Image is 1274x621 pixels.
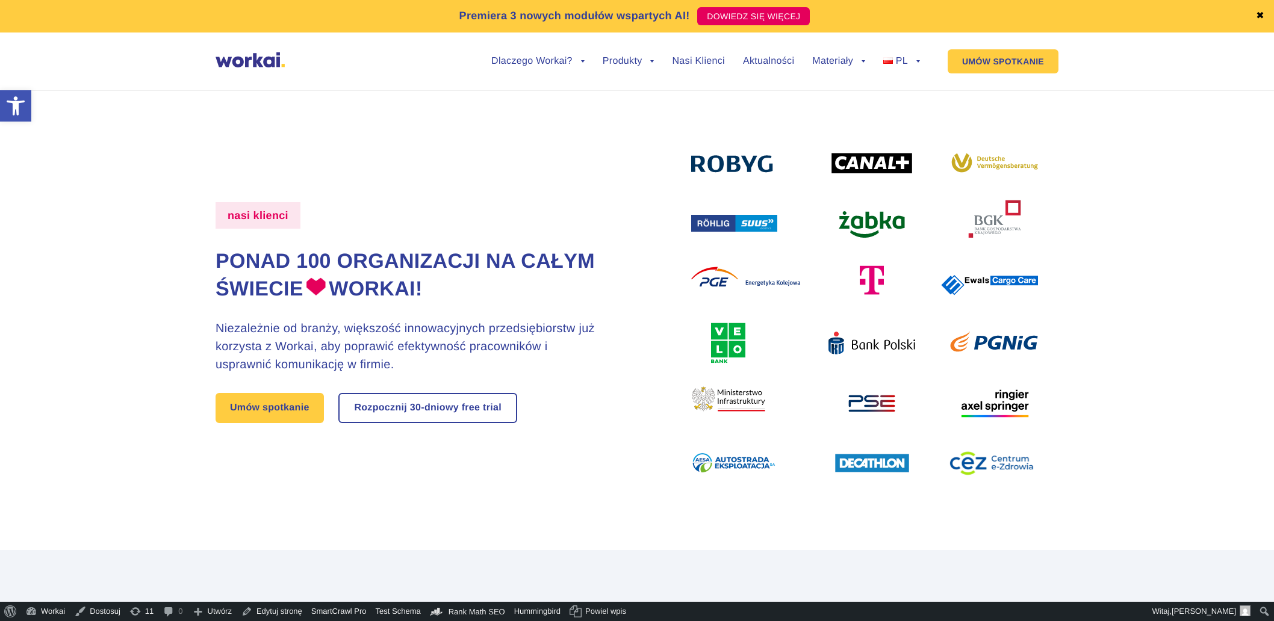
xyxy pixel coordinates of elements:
a: Materiały [812,57,865,66]
a: Kokpit Rank Math [426,602,510,621]
span: Powiel wpis [585,602,626,621]
a: Produkty [603,57,654,66]
a: Rozpocznij 30-dniowy free trial [340,394,516,422]
a: Edytuj stronę [237,602,307,621]
h3: Niezależnie od branży, większość innowacyjnych przedsiębiorstw już korzysta z Workai, aby poprawi... [216,320,603,374]
span: Utwórz [208,602,232,621]
p: Premiera 3 nowych modułów wspartych AI! [459,8,690,24]
a: Aktualności [743,57,794,66]
a: Umów spotkanie [216,393,324,423]
a: Hummingbird [510,602,565,621]
a: Witaj, [1148,602,1255,621]
span: 0 [178,602,182,621]
a: Dostosuj [70,602,125,621]
a: SmartCrawl Pro [307,602,371,621]
a: ✖ [1256,11,1264,21]
span: 11 [145,602,154,621]
label: nasi klienci [216,202,300,229]
a: Workai [21,602,70,621]
span: Rank Math SEO [449,607,505,616]
a: Nasi Klienci [672,57,724,66]
a: DOWIEDZ SIĘ WIĘCEJ [697,7,810,25]
span: [PERSON_NAME] [1172,607,1236,616]
a: Test Schema [371,602,426,621]
a: Dlaczego Workai? [491,57,585,66]
span: PL [896,56,908,66]
h1: Ponad 100 organizacji na całym świecie Workai! [216,248,603,303]
img: heart.png [306,277,326,295]
a: UMÓW SPOTKANIE [948,49,1058,73]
